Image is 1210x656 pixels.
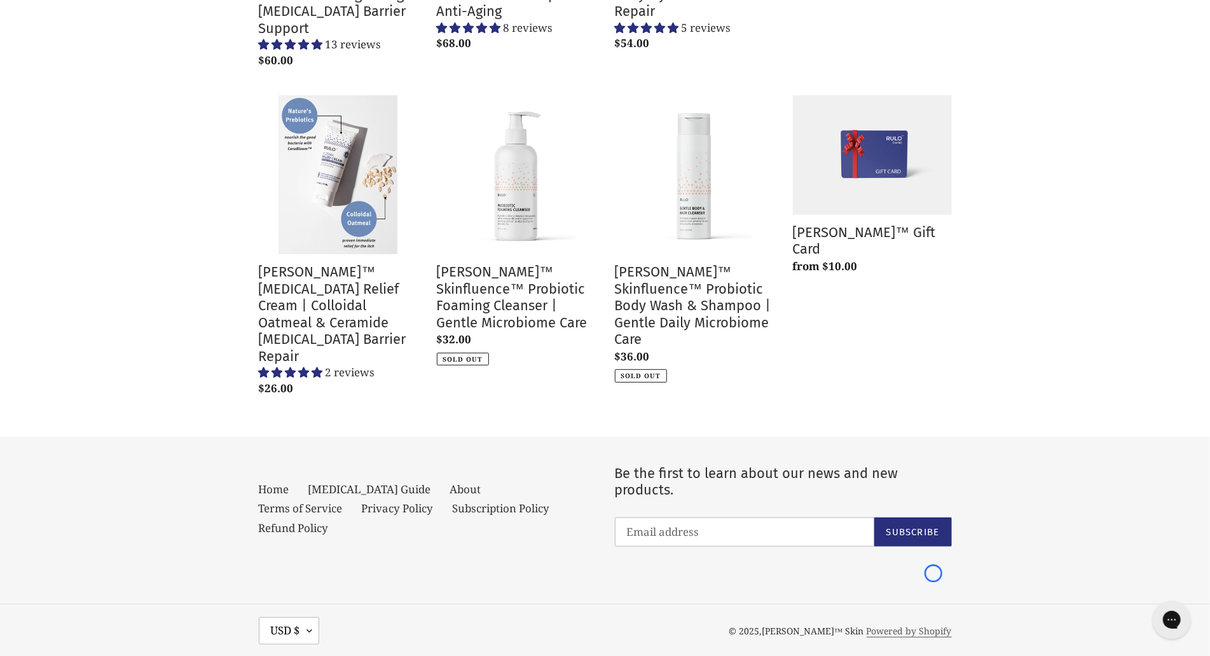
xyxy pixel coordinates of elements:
a: [MEDICAL_DATA] Guide [308,482,431,496]
input: Email address [615,517,874,547]
a: Subscription Policy [453,501,550,516]
a: [PERSON_NAME]™ Skin [762,625,864,637]
iframe: Gorgias live chat messenger [1146,596,1197,643]
a: Refund Policy [259,521,329,535]
p: Be the first to learn about our news and new products. [615,465,952,499]
button: USD $ [259,617,319,644]
a: Privacy Policy [362,501,434,516]
a: Home [259,482,289,496]
a: Terms of Service [259,501,343,516]
small: © 2025, [729,625,864,637]
a: Powered by Shopify [867,625,952,638]
span: Subscribe [886,526,940,538]
button: Subscribe [874,517,952,547]
a: About [450,482,481,496]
